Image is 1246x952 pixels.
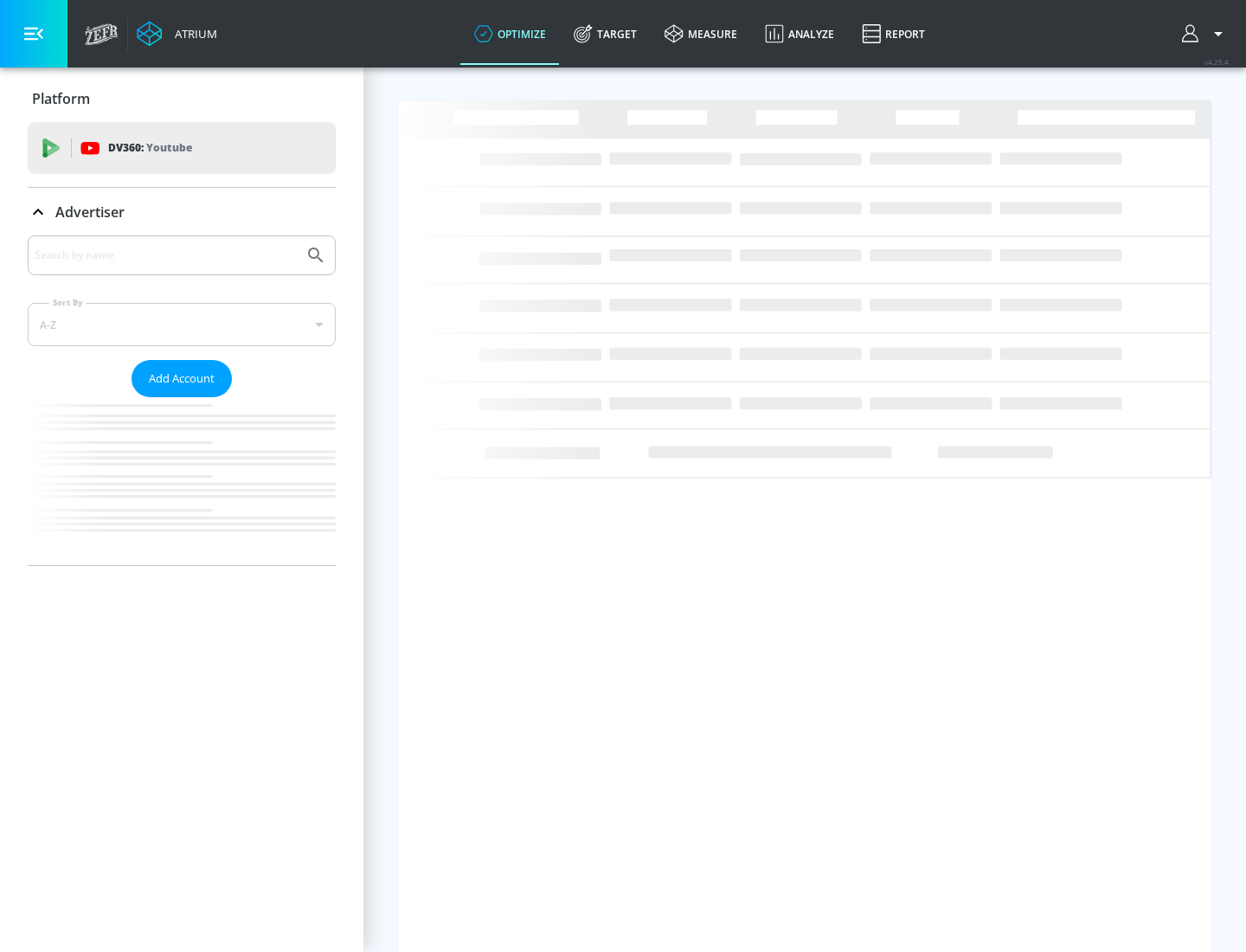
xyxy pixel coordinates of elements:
div: Advertiser [28,188,336,236]
p: Platform [32,89,90,108]
span: Add Account [149,369,215,389]
a: optimize [460,3,560,65]
a: Analyze [751,3,848,65]
a: Report [848,3,939,65]
a: measure [651,3,751,65]
input: Search by name [35,244,297,267]
p: DV360: [108,138,192,158]
a: Atrium [137,21,217,47]
p: Youtube [146,138,192,157]
div: Advertiser [28,235,336,565]
div: Atrium [168,26,217,42]
div: DV360: Youtube [28,122,336,174]
div: A-Z [28,303,336,346]
button: Add Account [132,360,232,397]
label: Sort By [49,297,87,308]
p: Advertiser [55,203,125,222]
a: Target [560,3,651,65]
div: Platform [28,74,336,123]
nav: list of Advertiser [28,397,336,565]
span: v 4.25.4 [1204,57,1229,67]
